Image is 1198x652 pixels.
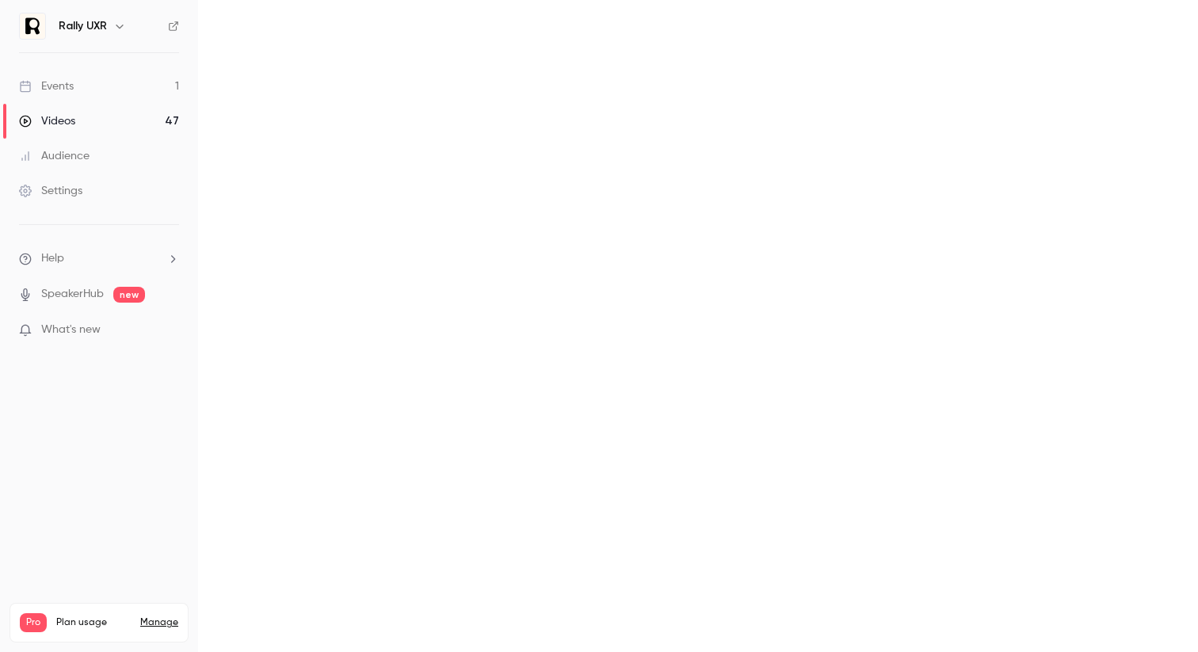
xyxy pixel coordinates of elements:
div: Settings [19,183,82,199]
span: new [113,287,145,303]
img: Rally UXR [20,13,45,39]
div: Audience [19,148,90,164]
li: help-dropdown-opener [19,250,179,267]
span: Help [41,250,64,267]
div: Events [19,78,74,94]
span: Plan usage [56,616,131,629]
iframe: Noticeable Trigger [160,323,179,337]
span: Pro [20,613,47,632]
a: SpeakerHub [41,286,104,303]
a: Manage [140,616,178,629]
span: What's new [41,322,101,338]
div: Videos [19,113,75,129]
h6: Rally UXR [59,18,107,34]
